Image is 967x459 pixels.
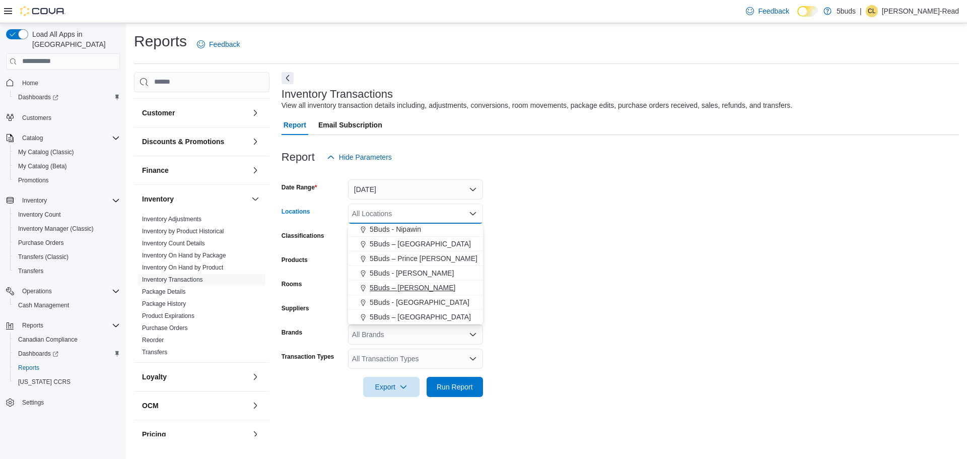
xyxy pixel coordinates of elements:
[282,208,310,216] label: Locations
[348,149,483,324] div: Choose from the following options
[348,266,483,281] button: 5Buds - [PERSON_NAME]
[249,136,261,148] button: Discounts & Promotions
[348,251,483,266] button: 5Buds – Prince [PERSON_NAME]
[134,213,269,362] div: Inventory
[10,347,124,361] a: Dashboards
[282,100,792,111] div: View all inventory transaction details including, adjustments, conversions, room movements, packa...
[18,285,120,297] span: Operations
[142,276,203,283] a: Inventory Transactions
[14,160,71,172] a: My Catalog (Beta)
[370,297,469,307] span: 5Buds - [GEOGRAPHIC_DATA]
[142,300,186,307] a: Package History
[249,400,261,412] button: OCM
[249,164,261,176] button: Finance
[142,216,201,223] a: Inventory Adjustments
[14,209,120,221] span: Inventory Count
[284,115,306,135] span: Report
[14,334,120,346] span: Canadian Compliance
[18,350,58,358] span: Dashboards
[2,131,124,145] button: Catalog
[18,132,47,144] button: Catalog
[142,300,186,308] span: Package History
[282,151,315,163] h3: Report
[370,253,477,264] span: 5Buds – Prince [PERSON_NAME]
[10,236,124,250] button: Purchase Orders
[882,5,959,17] p: [PERSON_NAME]-Read
[14,251,120,263] span: Transfers (Classic)
[10,159,124,173] button: My Catalog (Beta)
[28,29,120,49] span: Load All Apps in [GEOGRAPHIC_DATA]
[193,34,244,54] a: Feedback
[10,333,124,347] button: Canadian Compliance
[14,362,120,374] span: Reports
[868,5,875,17] span: CL
[142,240,205,247] a: Inventory Count Details
[282,183,317,191] label: Date Range
[18,301,69,309] span: Cash Management
[142,312,194,320] span: Product Expirations
[6,72,120,436] nav: Complex example
[142,108,175,118] h3: Customer
[469,355,477,363] button: Open list of options
[10,90,124,104] a: Dashboards
[142,251,226,259] span: Inventory On Hand by Package
[369,377,413,397] span: Export
[18,397,48,409] a: Settings
[142,264,223,271] a: Inventory On Hand by Product
[14,146,120,158] span: My Catalog (Classic)
[14,174,53,186] a: Promotions
[14,209,65,221] a: Inventory Count
[142,165,169,175] h3: Finance
[18,194,51,207] button: Inventory
[142,401,247,411] button: OCM
[14,299,73,311] a: Cash Management
[837,5,856,17] p: 5buds
[10,208,124,222] button: Inventory Count
[142,165,247,175] button: Finance
[14,223,98,235] a: Inventory Manager (Classic)
[142,288,186,296] span: Package Details
[249,371,261,383] button: Loyalty
[18,336,78,344] span: Canadian Compliance
[758,6,789,16] span: Feedback
[14,362,43,374] a: Reports
[142,336,164,344] span: Reorder
[348,295,483,310] button: 5Buds - [GEOGRAPHIC_DATA]
[142,228,224,235] a: Inventory by Product Historical
[18,112,55,124] a: Customers
[249,193,261,205] button: Inventory
[348,310,483,324] button: 5Buds – [GEOGRAPHIC_DATA]
[18,319,47,332] button: Reports
[18,148,74,156] span: My Catalog (Classic)
[18,132,120,144] span: Catalog
[14,91,62,103] a: Dashboards
[18,211,61,219] span: Inventory Count
[18,378,71,386] span: [US_STATE] CCRS
[282,256,308,264] label: Products
[142,324,188,332] a: Purchase Orders
[866,5,878,17] div: Casey Long-Read
[22,114,51,122] span: Customers
[14,237,120,249] span: Purchase Orders
[18,77,120,89] span: Home
[142,239,205,247] span: Inventory Count Details
[142,137,224,147] h3: Discounts & Promotions
[142,348,167,356] span: Transfers
[18,239,64,247] span: Purchase Orders
[282,232,324,240] label: Classifications
[142,227,224,235] span: Inventory by Product Historical
[142,337,164,344] a: Reorder
[2,76,124,90] button: Home
[370,268,454,278] span: 5Buds - [PERSON_NAME]
[2,318,124,333] button: Reports
[22,79,38,87] span: Home
[10,145,124,159] button: My Catalog (Classic)
[318,115,382,135] span: Email Subscription
[14,348,120,360] span: Dashboards
[370,239,471,249] span: 5Buds – [GEOGRAPHIC_DATA]
[14,265,47,277] a: Transfers
[860,5,862,17] p: |
[14,223,120,235] span: Inventory Manager (Classic)
[2,110,124,125] button: Customers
